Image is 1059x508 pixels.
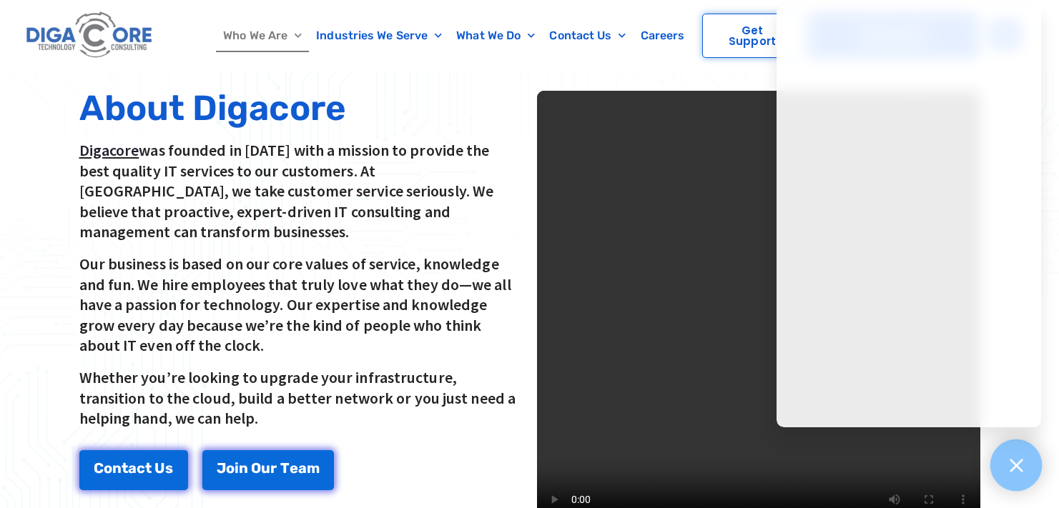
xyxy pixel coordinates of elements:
nav: Menu [213,19,695,52]
span: c [137,461,145,475]
span: u [261,461,270,475]
span: o [104,461,112,475]
a: Digacore [79,140,139,160]
span: t [122,461,128,475]
a: Contact Us [79,450,188,490]
span: J [217,461,226,475]
span: s [165,461,173,475]
span: n [239,461,248,475]
a: What We Do [449,19,542,52]
span: U [154,461,165,475]
span: r [270,461,277,475]
iframe: Chatgenie Messenger [777,5,1041,427]
span: C [94,461,104,475]
span: a [128,461,137,475]
span: e [290,461,298,475]
span: O [251,461,261,475]
span: m [307,461,320,475]
a: Who We Are [216,19,309,52]
span: a [298,461,307,475]
span: n [112,461,122,475]
a: Industries We Serve [309,19,449,52]
h2: About Digacore [79,91,523,126]
a: Join Our Team [202,450,334,490]
p: Whether you’re looking to upgrade your infrastructure, transition to the cloud, build a better ne... [79,367,523,429]
span: i [235,461,239,475]
a: Contact Us [542,19,633,52]
p: Our business is based on our core values of service, knowledge and fun. We hire employees that tr... [79,254,523,356]
span: Get Support [717,25,788,46]
span: T [280,461,290,475]
a: Careers [634,19,692,52]
p: was founded in [DATE] with a mission to provide the best quality IT services to our customers. At... [79,140,523,242]
span: t [145,461,152,475]
span: o [226,461,235,475]
a: Get Support [702,14,803,58]
img: Digacore logo 1 [23,7,157,64]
